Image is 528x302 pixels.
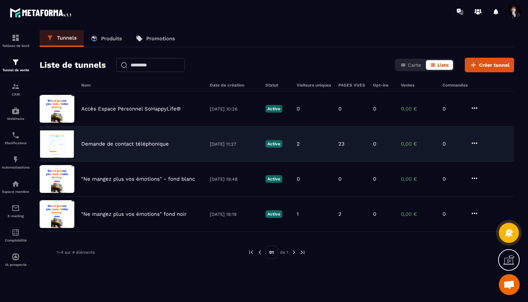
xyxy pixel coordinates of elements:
img: formation [11,34,20,42]
img: image [40,200,74,228]
a: automationsautomationsAutomatisations [2,150,30,174]
p: Produits [101,35,122,42]
p: Planificateur [2,141,30,145]
p: Promotions [146,35,175,42]
img: accountant [11,228,20,237]
p: Automatisations [2,165,30,169]
h6: Ventes [401,83,436,88]
img: image [40,165,74,193]
p: 0 [338,106,341,112]
img: formation [11,58,20,66]
p: Tunnel de vente [2,68,30,72]
p: 0,00 € [401,176,436,182]
img: automations [11,180,20,188]
h6: Opt-ins [373,83,394,88]
a: automationsautomationsEspace membre [2,174,30,199]
img: image [40,130,74,158]
a: formationformationCRM [2,77,30,101]
p: de 1 [280,250,288,255]
p: 2 [338,211,341,217]
span: Liste [437,62,449,68]
p: Accès Espace Personnel SoHappyLife® [81,106,181,112]
p: 0 [373,211,376,217]
p: "Ne mangez plus vos émotions" fond noir [81,211,187,217]
span: Carte [408,62,421,68]
p: [DATE] 19:48 [210,177,258,182]
a: automationsautomationsWebinaire [2,101,30,126]
a: formationformationTableau de bord [2,28,30,53]
img: prev [257,249,263,255]
a: Produits [84,30,129,47]
img: email [11,204,20,212]
p: Active [265,140,282,148]
p: 0,00 € [401,106,436,112]
h6: Commandes [443,83,468,88]
p: Tableau de bord [2,44,30,48]
p: Active [265,175,282,183]
img: next [291,249,297,255]
button: Carte [396,60,425,70]
p: Active [265,105,282,113]
p: 0 [443,211,463,217]
img: automations [11,253,20,261]
p: [DATE] 10:26 [210,106,258,112]
a: schedulerschedulerPlanificateur [2,126,30,150]
p: 1-4 sur 4 éléments [57,250,95,255]
p: 0 [373,176,376,182]
p: E-mailing [2,214,30,218]
span: Créer tunnel [479,62,510,68]
p: "Ne mangez plus vos émotions" - fond blanc [81,176,195,182]
p: 0 [297,106,300,112]
p: [DATE] 19:19 [210,212,258,217]
a: Tunnels [40,30,84,47]
p: Demande de contact téléphonique [81,141,169,147]
a: formationformationTunnel de vente [2,53,30,77]
h6: Date de création [210,83,258,88]
p: Comptabilité [2,238,30,242]
p: 1 [297,211,299,217]
img: scheduler [11,131,20,139]
a: accountantaccountantComptabilité [2,223,30,247]
p: 0 [443,141,463,147]
p: Active [265,210,282,218]
img: automations [11,107,20,115]
h2: Liste de tunnels [40,58,106,72]
p: 0,00 € [401,141,436,147]
p: 01 [265,246,278,259]
p: 0 [373,141,376,147]
p: 2 [297,141,300,147]
img: image [40,95,74,123]
p: Espace membre [2,190,30,194]
p: Webinaire [2,117,30,121]
p: CRM [2,92,30,96]
p: Tunnels [57,35,77,41]
img: next [299,249,306,255]
p: 0 [373,106,376,112]
h6: Nom [81,83,203,88]
p: [DATE] 11:27 [210,141,258,147]
p: 0 [443,176,463,182]
p: IA prospects [2,263,30,267]
a: emailemailE-mailing [2,199,30,223]
h6: Statut [265,83,290,88]
img: automations [11,155,20,164]
p: 23 [338,141,345,147]
img: formation [11,82,20,91]
a: Ouvrir le chat [499,274,520,295]
img: prev [248,249,254,255]
button: Créer tunnel [465,58,514,72]
p: 0 [297,176,300,182]
h6: PAGES VUES [338,83,366,88]
button: Liste [426,60,453,70]
a: Promotions [129,30,182,47]
h6: Visiteurs uniques [297,83,331,88]
p: 0 [338,176,341,182]
p: 0 [443,106,463,112]
img: logo [10,6,72,19]
p: 0,00 € [401,211,436,217]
